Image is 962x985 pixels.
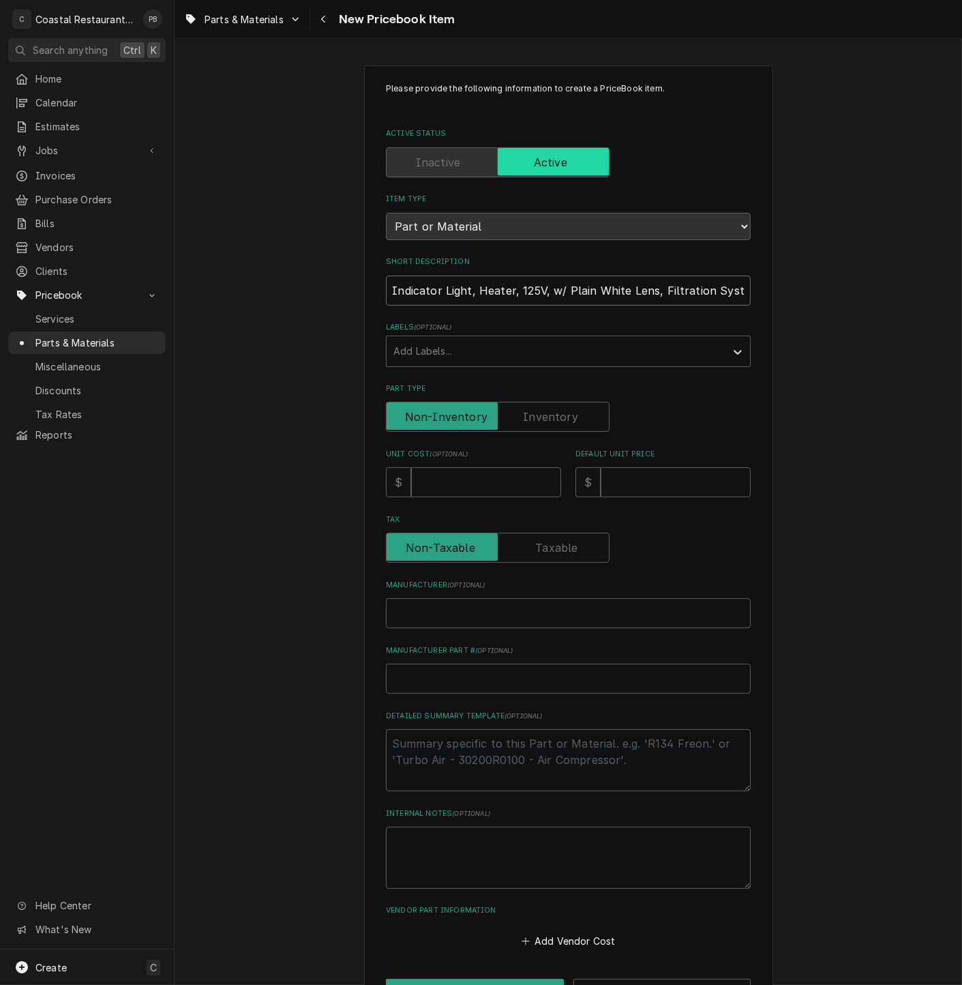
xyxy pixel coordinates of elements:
a: Calendar [8,91,166,114]
div: Phill Blush's Avatar [143,10,162,29]
label: Vendor Part Information [386,905,751,916]
span: Jobs [35,143,138,158]
span: ( optional ) [430,450,468,458]
button: Navigate back [313,8,335,30]
a: Clients [8,260,166,282]
a: Go to Pricebook [8,284,166,306]
input: Name used to describe this Part or Material [386,276,751,306]
a: Bills [8,212,166,235]
a: Miscellaneous [8,355,166,378]
label: Part Type [386,383,751,394]
button: Search anythingCtrlK [8,38,166,62]
a: Tax Rates [8,403,166,426]
label: Unit Cost [386,449,561,460]
a: Discounts [8,379,166,402]
a: Purchase Orders [8,188,166,211]
span: What's New [35,922,157,937]
span: Home [35,72,159,86]
span: Services [35,312,159,326]
div: Short Description [386,256,751,305]
label: Tax [386,514,751,525]
p: Please provide the following information to create a PriceBook item. [386,83,751,108]
span: New Pricebook Item [335,10,455,29]
span: Create [35,962,67,973]
span: ( optional ) [447,581,485,589]
span: Estimates [35,119,159,134]
span: ( optional ) [475,647,513,654]
span: Bills [35,216,159,231]
label: Labels [386,322,751,333]
a: Vendors [8,236,166,259]
span: ( optional ) [505,712,543,720]
div: Default Unit Price [575,449,751,497]
span: Reports [35,428,159,442]
label: Manufacturer Part # [386,645,751,656]
div: Tax [386,514,751,563]
a: Reports [8,424,166,446]
span: Parts & Materials [35,336,159,350]
span: C [150,960,157,975]
div: $ [575,467,601,497]
span: Vendors [35,240,159,254]
div: Item Type [386,194,751,239]
div: $ [386,467,411,497]
a: Go to Parts & Materials [179,8,307,31]
span: ( optional ) [452,810,490,817]
a: Go to Jobs [8,139,166,162]
span: Ctrl [123,43,141,57]
div: Internal Notes [386,808,751,889]
a: Go to What's New [8,918,166,941]
a: Invoices [8,164,166,187]
div: PriceBookItem Create/Update Form [386,83,751,950]
div: Vendor Part Information [386,905,751,950]
span: Miscellaneous [35,359,159,374]
label: Default Unit Price [575,449,751,460]
div: Active [386,147,751,177]
label: Detailed Summary Template [386,711,751,722]
a: Services [8,308,166,330]
label: Manufacturer [386,580,751,591]
label: Active Status [386,128,751,139]
label: Item Type [386,194,751,205]
div: Active Status [386,128,751,177]
label: Internal Notes [386,808,751,819]
div: Part Type [386,383,751,432]
span: Pricebook [35,288,138,302]
button: Add Vendor Cost [519,931,618,950]
span: K [151,43,157,57]
label: Short Description [386,256,751,267]
span: Help Center [35,898,157,913]
div: C [12,10,31,29]
div: Unit Cost [386,449,561,497]
span: Invoices [35,168,159,183]
div: Labels [386,322,751,366]
span: Parts & Materials [205,12,284,27]
span: ( optional ) [414,323,452,331]
span: Clients [35,264,159,278]
span: Search anything [33,43,108,57]
a: Go to Help Center [8,894,166,917]
div: Manufacturer Part # [386,645,751,694]
span: Discounts [35,383,159,398]
span: Tax Rates [35,407,159,422]
span: Calendar [35,95,159,110]
div: Manufacturer [386,580,751,628]
div: Coastal Restaurant Repair [35,12,136,27]
a: Parts & Materials [8,332,166,354]
a: Estimates [8,115,166,138]
span: Purchase Orders [35,192,159,207]
a: Home [8,68,166,90]
div: Detailed Summary Template [386,711,751,791]
div: PB [143,10,162,29]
